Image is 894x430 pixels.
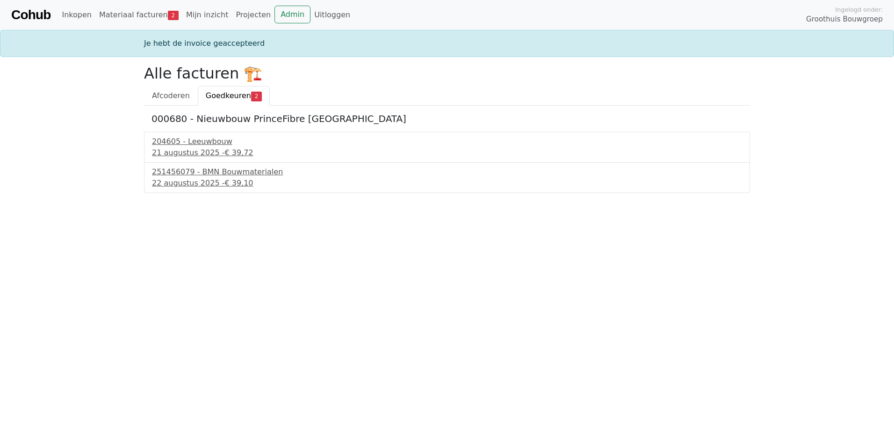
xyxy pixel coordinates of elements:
[144,64,750,82] h2: Alle facturen 🏗️
[152,136,742,158] a: 204605 - Leeuwbouw21 augustus 2025 -€ 39,72
[144,86,198,106] a: Afcoderen
[224,148,253,157] span: € 39,72
[152,166,742,178] div: 251456079 - BMN Bouwmaterialen
[152,136,742,147] div: 204605 - Leeuwbouw
[251,92,262,101] span: 2
[152,91,190,100] span: Afcoderen
[835,5,883,14] span: Ingelogd onder:
[11,4,50,26] a: Cohub
[198,86,270,106] a: Goedkeuren2
[152,166,742,189] a: 251456079 - BMN Bouwmaterialen22 augustus 2025 -€ 39,10
[168,11,179,20] span: 2
[274,6,310,23] a: Admin
[232,6,274,24] a: Projecten
[224,179,253,187] span: € 39,10
[95,6,182,24] a: Materiaal facturen2
[58,6,95,24] a: Inkopen
[806,14,883,25] span: Groothuis Bouwgroep
[152,178,742,189] div: 22 augustus 2025 -
[152,147,742,158] div: 21 augustus 2025 -
[151,113,743,124] h5: 000680 - Nieuwbouw PrinceFibre [GEOGRAPHIC_DATA]
[206,91,251,100] span: Goedkeuren
[138,38,756,49] div: Je hebt de invoice geaccepteerd
[310,6,354,24] a: Uitloggen
[182,6,232,24] a: Mijn inzicht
